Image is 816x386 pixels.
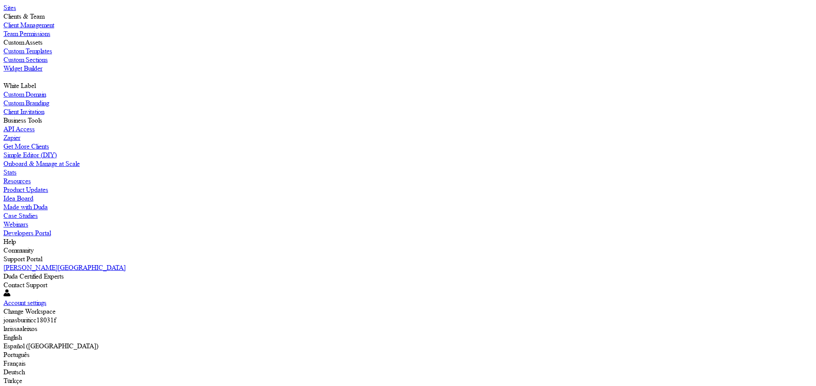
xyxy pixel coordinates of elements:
label: Zapier [3,133,20,142]
label: Client Invitation [3,107,44,116]
label: Custom Sections [3,55,48,64]
label: Made with Duda [3,203,48,211]
label: Business Tools [3,116,42,124]
label: Community [3,246,33,254]
label: Duda Certified Experts [3,272,64,280]
div: Deutsch [3,368,813,376]
label: Simple Editor (DIY) [3,151,57,159]
label: Help [3,237,16,246]
label: Support Portal [3,255,42,263]
label: Resources [3,177,31,185]
a: Resources [3,177,813,185]
label: Contact Support [3,281,47,289]
div: jonasburiticc18031f [3,316,813,324]
div: larissaaleixos [3,324,813,333]
label: Onboard & Manage at Scale [3,159,80,168]
label: Get More Clients [3,142,49,150]
label: Team Permissions [3,29,50,38]
div: Español ([GEOGRAPHIC_DATA]) [3,342,813,350]
label: Custom Templates [3,47,52,55]
label: Change Workspace [3,307,55,315]
label: English [3,333,22,341]
label: Webinars [3,220,28,228]
label: Custom Branding [3,99,49,107]
label: Client Management [3,21,54,29]
label: Account settings [3,298,46,307]
iframe: Duda-gen Chat Button Frame [771,341,816,386]
label: Developers Portal [3,229,51,237]
label: Stats [3,168,16,176]
div: Français [3,359,813,368]
label: Case Studies [3,211,38,220]
label: API Access [3,125,35,133]
label: Custom Domain [3,90,46,98]
label: White Label [3,81,36,90]
label: Sites [3,3,16,12]
label: Product Updates [3,185,48,194]
label: Idea Board [3,194,33,202]
div: Türkçe [3,376,813,385]
label: Widget Builder [3,64,42,72]
label: Clients & Team [3,12,44,20]
label: Custom Assets [3,38,42,46]
div: Português [3,350,813,359]
label: [PERSON_NAME][GEOGRAPHIC_DATA] [3,263,126,272]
